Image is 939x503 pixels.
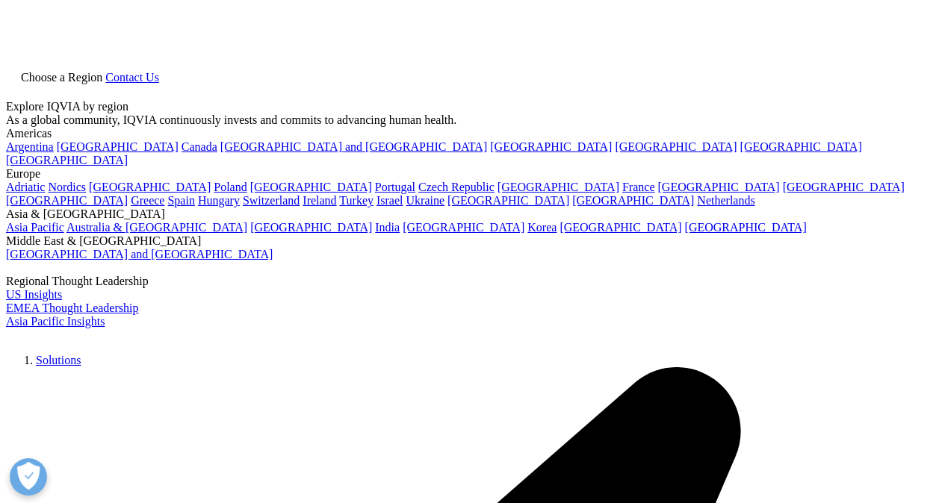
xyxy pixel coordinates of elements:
a: Korea [527,221,557,234]
a: Argentina [6,140,54,153]
a: [GEOGRAPHIC_DATA] [250,221,372,234]
a: Ukraine [406,194,445,207]
a: Australia & [GEOGRAPHIC_DATA] [66,221,247,234]
a: [GEOGRAPHIC_DATA] [89,181,211,193]
a: [GEOGRAPHIC_DATA] [615,140,737,153]
a: Poland [214,181,247,193]
div: As a global community, IQVIA continuously invests and commits to advancing human health. [6,113,933,127]
a: France [622,181,655,193]
a: [GEOGRAPHIC_DATA] [560,221,681,234]
a: Netherlands [697,194,754,207]
a: [GEOGRAPHIC_DATA] and [GEOGRAPHIC_DATA] [6,248,273,260]
a: [GEOGRAPHIC_DATA] [572,194,694,207]
a: Adriatic [6,181,45,193]
a: Nordics [48,181,86,193]
a: EMEA Thought Leadership [6,302,138,314]
a: Asia Pacific [6,221,64,234]
a: Switzerland [243,194,300,207]
a: India [375,221,400,234]
div: Regional Thought Leadership [6,275,933,288]
a: [GEOGRAPHIC_DATA] [403,221,524,234]
div: Americas [6,127,933,140]
a: [GEOGRAPHIC_DATA] [740,140,862,153]
button: Open Preferences [10,458,47,496]
div: Explore IQVIA by region [6,100,933,113]
a: [GEOGRAPHIC_DATA] [6,154,128,166]
a: Asia Pacific Insights [6,315,105,328]
a: Solutions [36,354,81,366]
a: Canada [182,140,217,153]
a: [GEOGRAPHIC_DATA] [447,194,569,207]
a: Ireland [303,194,336,207]
a: Hungary [198,194,240,207]
div: Europe [6,167,933,181]
a: [GEOGRAPHIC_DATA] [685,221,807,234]
div: Asia & [GEOGRAPHIC_DATA] [6,207,933,221]
a: Greece [131,194,164,207]
a: [GEOGRAPHIC_DATA] [6,194,128,207]
a: [GEOGRAPHIC_DATA] [498,181,619,193]
a: [GEOGRAPHIC_DATA] [250,181,372,193]
a: [GEOGRAPHIC_DATA] [658,181,780,193]
a: Portugal [375,181,415,193]
a: [GEOGRAPHIC_DATA] [783,181,905,193]
a: US Insights [6,288,62,301]
a: Turkey [339,194,374,207]
div: Middle East & [GEOGRAPHIC_DATA] [6,234,933,248]
a: [GEOGRAPHIC_DATA] and [GEOGRAPHIC_DATA] [220,140,487,153]
a: Contact Us [105,71,159,84]
a: Israel [376,194,403,207]
a: [GEOGRAPHIC_DATA] [490,140,612,153]
span: Choose a Region [21,71,102,84]
a: [GEOGRAPHIC_DATA] [57,140,179,153]
a: Czech Republic [418,181,495,193]
a: Spain [167,194,194,207]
